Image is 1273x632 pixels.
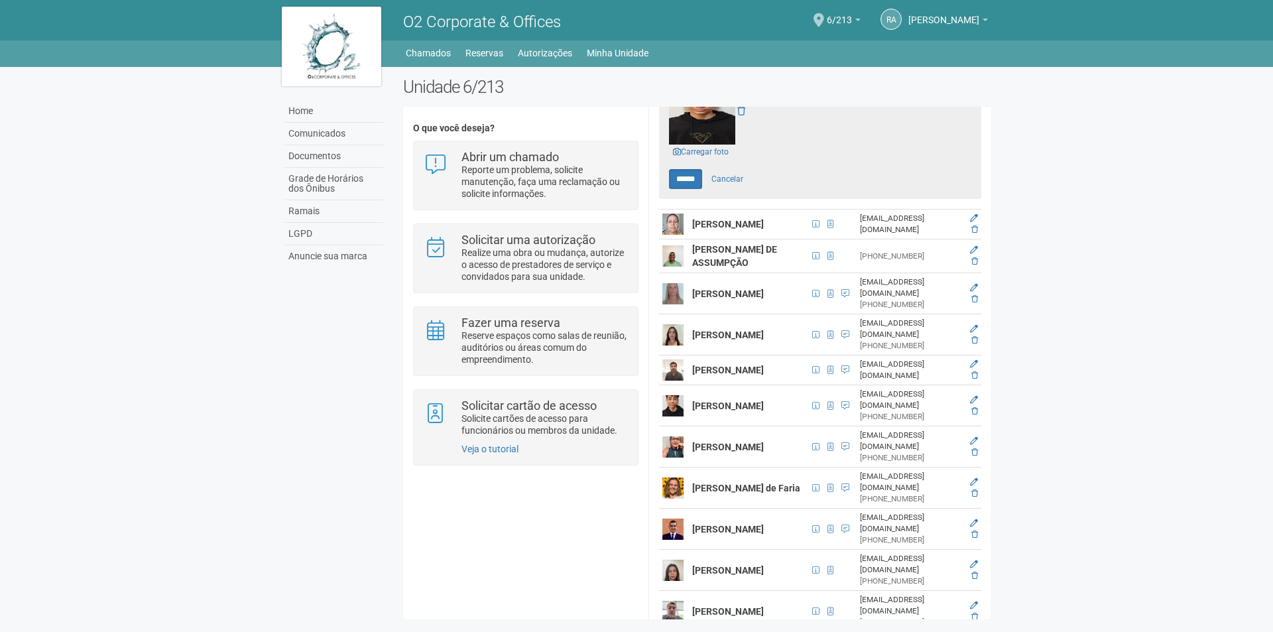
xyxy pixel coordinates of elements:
[692,330,764,340] strong: [PERSON_NAME]
[692,365,764,375] strong: [PERSON_NAME]
[424,400,627,436] a: Solicitar cartão de acesso Solicite cartões de acesso para funcionários ou membros da unidade.
[860,318,958,340] div: [EMAIL_ADDRESS][DOMAIN_NAME]
[971,530,978,539] a: Excluir membro
[971,612,978,621] a: Excluir membro
[971,294,978,304] a: Excluir membro
[587,44,648,62] a: Minha Unidade
[662,601,684,622] img: user.png
[461,316,560,330] strong: Fazer uma reserva
[827,17,861,27] a: 6/213
[692,606,764,617] strong: [PERSON_NAME]
[424,151,627,200] a: Abrir um chamado Reporte um problema, solicite manutenção, faça uma reclamação ou solicite inform...
[461,399,597,412] strong: Solicitar cartão de acesso
[860,411,958,422] div: [PHONE_NUMBER]
[662,324,684,346] img: user.png
[860,389,958,411] div: [EMAIL_ADDRESS][DOMAIN_NAME]
[285,168,383,200] a: Grade de Horários dos Ônibus
[285,123,383,145] a: Comunicados
[970,477,978,487] a: Editar membro
[860,617,958,628] div: [PHONE_NUMBER]
[970,214,978,223] a: Editar membro
[285,200,383,223] a: Ramais
[692,244,777,268] strong: [PERSON_NAME] DE ASSUMPÇÃO
[413,123,638,133] h4: O que você deseja?
[465,44,503,62] a: Reservas
[860,576,958,587] div: [PHONE_NUMBER]
[860,471,958,493] div: [EMAIL_ADDRESS][DOMAIN_NAME]
[461,233,595,247] strong: Solicitar uma autorização
[669,145,733,159] a: Carregar foto
[970,436,978,446] a: Editar membro
[970,601,978,610] a: Editar membro
[860,359,958,381] div: [EMAIL_ADDRESS][DOMAIN_NAME]
[970,395,978,405] a: Editar membro
[692,483,800,493] strong: [PERSON_NAME] de Faria
[860,213,958,235] div: [EMAIL_ADDRESS][DOMAIN_NAME]
[860,452,958,464] div: [PHONE_NUMBER]
[970,283,978,292] a: Editar membro
[860,594,958,617] div: [EMAIL_ADDRESS][DOMAIN_NAME]
[860,277,958,299] div: [EMAIL_ADDRESS][DOMAIN_NAME]
[662,395,684,416] img: user.png
[403,13,561,31] span: O2 Corporate & Offices
[461,150,559,164] strong: Abrir um chamado
[662,359,684,381] img: user.png
[827,2,852,25] span: 6/213
[860,251,958,262] div: [PHONE_NUMBER]
[461,444,518,454] a: Veja o tutorial
[662,436,684,458] img: user.png
[970,324,978,334] a: Editar membro
[971,448,978,457] a: Excluir membro
[860,430,958,452] div: [EMAIL_ADDRESS][DOMAIN_NAME]
[424,317,627,365] a: Fazer uma reserva Reserve espaços como salas de reunião, auditórios ou áreas comum do empreendime...
[692,524,764,535] strong: [PERSON_NAME]
[662,283,684,304] img: user.png
[860,299,958,310] div: [PHONE_NUMBER]
[692,219,764,229] strong: [PERSON_NAME]
[860,535,958,546] div: [PHONE_NUMBER]
[970,245,978,255] a: Editar membro
[285,223,383,245] a: LGPD
[737,105,745,116] a: Remover
[692,565,764,576] strong: [PERSON_NAME]
[970,359,978,369] a: Editar membro
[692,288,764,299] strong: [PERSON_NAME]
[424,234,627,283] a: Solicitar uma autorização Realize uma obra ou mudança, autorize o acesso de prestadores de serviç...
[692,401,764,411] strong: [PERSON_NAME]
[669,78,735,145] img: GetFile
[518,44,572,62] a: Autorizações
[908,2,979,25] span: ROSANGELA APARECIDA SANTOS HADDAD
[662,477,684,499] img: user.png
[860,512,958,535] div: [EMAIL_ADDRESS][DOMAIN_NAME]
[971,489,978,498] a: Excluir membro
[880,9,902,30] a: RA
[461,412,628,436] p: Solicite cartões de acesso para funcionários ou membros da unidade.
[971,571,978,580] a: Excluir membro
[662,519,684,540] img: user.png
[406,44,451,62] a: Chamados
[285,145,383,168] a: Documentos
[971,407,978,416] a: Excluir membro
[285,245,383,267] a: Anuncie sua marca
[704,169,751,189] a: Cancelar
[971,225,978,234] a: Excluir membro
[461,330,628,365] p: Reserve espaços como salas de reunião, auditórios ou áreas comum do empreendimento.
[461,164,628,200] p: Reporte um problema, solicite manutenção, faça uma reclamação ou solicite informações.
[282,7,381,86] img: logo.jpg
[971,371,978,380] a: Excluir membro
[662,560,684,581] img: user.png
[971,336,978,345] a: Excluir membro
[662,245,684,267] img: user.png
[692,442,764,452] strong: [PERSON_NAME]
[860,340,958,351] div: [PHONE_NUMBER]
[908,17,988,27] a: [PERSON_NAME]
[461,247,628,283] p: Realize uma obra ou mudança, autorize o acesso de prestadores de serviço e convidados para sua un...
[860,493,958,505] div: [PHONE_NUMBER]
[662,214,684,235] img: user.png
[970,560,978,569] a: Editar membro
[971,257,978,266] a: Excluir membro
[403,77,991,97] h2: Unidade 6/213
[285,100,383,123] a: Home
[860,553,958,576] div: [EMAIL_ADDRESS][DOMAIN_NAME]
[970,519,978,528] a: Editar membro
